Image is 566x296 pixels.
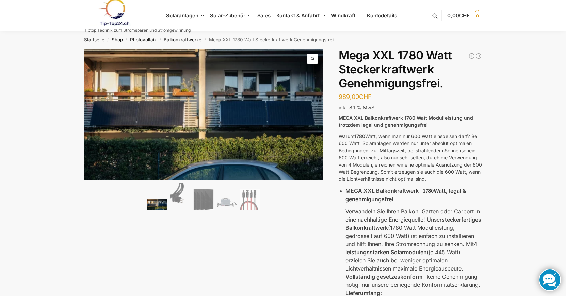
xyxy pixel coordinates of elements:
p: Tiptop Technik zum Stromsparen und Stromgewinnung [84,28,191,32]
img: Anschlusskabel-3meter_schweizer-stecker [170,183,191,210]
a: Kontodetails [364,0,400,31]
strong: MEGA XXL Balkonkraftwerk 1780 Watt Modulleistung und trotzdem legal und genehmigungsfrei [339,115,473,128]
span: / [104,37,112,43]
strong: 1780 [354,133,365,139]
p: Verwandeln Sie Ihren Balkon, Garten oder Carport in eine nachhaltige Energiequelle! Unser (1780 W... [345,207,482,273]
span: 0,00 [447,12,469,19]
strong: MEGA XXL Balkonkraftwerk – Watt, legal & genehmigungsfrei [345,187,466,203]
strong: Vollständig gesetzeskonform [345,273,422,280]
strong: steckerfertiges Balkonkraftwerk [345,216,481,231]
nav: Breadcrumb [72,31,494,49]
a: Kontakt & Anfahrt [273,0,328,31]
span: CHF [359,93,372,100]
h1: Mega XXL 1780 Watt Steckerkraftwerk Genehmigungsfrei. [339,49,482,90]
img: Nep BDM 2000 gedrosselt auf 600 Watt [216,195,237,210]
span: 0 [473,11,482,20]
strong: 4 leistungsstarken Solarmodulen [345,241,478,256]
span: / [157,37,164,43]
span: / [123,37,130,43]
span: Kontodetails [367,12,397,19]
img: 2 Balkonkraftwerke [147,199,167,210]
img: Mega XXL 1780 Watt Steckerkraftwerk Genehmigungsfrei. – Bild 3 [193,189,214,210]
span: Solaranlagen [166,12,198,19]
span: inkl. 8,1 % MwSt. [339,105,377,110]
a: Startseite [84,37,104,42]
bdi: 989,00 [339,93,372,100]
a: Sales [254,0,273,31]
a: Steckerkraftwerk 890 Watt mit verstellbaren Balkonhalterungen inkl. Lieferung [475,53,482,59]
p: – keine Genehmigung nötig, nur unsere beiliegende Konformitätserklärung. [345,273,482,289]
span: / [201,37,209,43]
span: Windkraft [331,12,355,19]
a: Solar-Zubehör [207,0,254,31]
a: 7,2 KW Dachanlage zur Selbstmontage [468,53,475,59]
span: Sales [257,12,271,19]
p: Warum Watt, wenn man nur 600 Watt einspeisen darf? Bei 600 Watt Solaranlagen werden nur unter abs... [339,133,482,182]
a: Photovoltaik [130,37,157,42]
a: 0,00CHF 0 [447,5,482,26]
a: Shop [112,37,123,42]
span: CHF [459,12,470,19]
span: Kontakt & Anfahrt [276,12,320,19]
a: Balkonkraftwerke [164,37,201,42]
a: Windkraft [328,0,364,31]
strong: 1780 [423,188,434,194]
img: Kabel, Stecker und Zubehör für Solaranlagen [240,189,260,210]
img: Mega XXL 1780 Watt Steckerkraftwerk Genehmigungsfrei. 1 [84,49,323,180]
span: Solar-Zubehör [210,12,245,19]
